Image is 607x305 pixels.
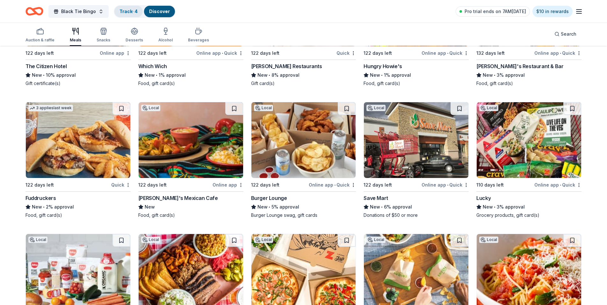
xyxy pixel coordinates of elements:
[560,182,561,188] span: •
[138,49,167,57] div: 122 days left
[560,51,561,56] span: •
[364,212,469,218] div: Donations of $50 or more
[138,181,167,189] div: 122 days left
[25,62,67,70] div: The Citizen Hotel
[251,212,356,218] div: Burger Lounge swag, gift cards
[32,71,42,79] span: New
[366,105,386,111] div: Local
[364,49,392,57] div: 122 days left
[196,49,243,57] div: Online app Quick
[251,71,356,79] div: 8% approval
[213,181,243,189] div: Online app
[254,105,273,111] div: Local
[141,105,160,111] div: Local
[477,102,581,178] img: Image for Lucky
[364,62,402,70] div: Hungry Howie's
[257,71,268,79] span: New
[25,38,54,43] div: Auction & raffle
[43,204,45,209] span: •
[119,9,138,14] a: Track· 4
[364,194,388,202] div: Save Mart
[70,25,81,46] button: Meals
[364,203,469,211] div: 6% approval
[251,102,356,178] img: Image for Burger Lounge
[25,212,131,218] div: Food, gift card(s)
[251,102,356,218] a: Image for Burger LoungeLocal122 days leftOnline app•QuickBurger LoungeNew•5% approvalBurger Loung...
[145,71,155,79] span: New
[370,203,380,211] span: New
[381,204,383,209] span: •
[422,181,469,189] div: Online app Quick
[28,237,47,243] div: Local
[138,102,243,218] a: Image for Yolanda's Mexican CafeLocal122 days leftOnline app[PERSON_NAME]'s Mexican CafeNewFood, ...
[26,102,130,178] img: Image for Fuddruckers
[188,25,209,46] button: Beverages
[465,8,526,15] span: Pro trial ends on 7AM[DATE]
[25,102,131,218] a: Image for Fuddruckers 3 applieslast week122 days leftQuickFuddruckersNew•2% approvalFood, gift ca...
[483,203,493,211] span: New
[25,80,131,87] div: Gift certificate(s)
[364,102,468,178] img: Image for Save Mart
[532,6,573,17] a: $10 in rewards
[364,102,469,218] a: Image for Save MartLocal122 days leftOnline app•QuickSave MartNew•6% approvalDonations of $50 or ...
[126,25,143,46] button: Desserts
[222,51,223,56] span: •
[156,73,157,78] span: •
[561,30,576,38] span: Search
[447,51,448,56] span: •
[254,237,273,243] div: Local
[25,49,54,57] div: 122 days left
[549,28,582,40] button: Search
[100,49,131,57] div: Online app
[43,73,45,78] span: •
[456,6,530,17] a: Pro trial ends on 7AM[DATE]
[25,4,43,19] a: Home
[334,182,336,188] span: •
[479,237,498,243] div: Local
[476,194,491,202] div: Lucky
[97,38,110,43] div: Snacks
[381,73,383,78] span: •
[309,181,356,189] div: Online app Quick
[476,102,582,218] a: Image for LuckyLocal110 days leftOnline app•QuickLuckyNew•3% approvalGrocery products, gift card(s)
[364,71,469,79] div: 1% approval
[476,181,504,189] div: 110 days left
[251,49,279,57] div: 122 days left
[476,71,582,79] div: 3% approval
[139,102,243,178] img: Image for Yolanda's Mexican Cafe
[138,212,243,218] div: Food, gift card(s)
[145,203,155,211] span: New
[32,203,42,211] span: New
[476,49,505,57] div: 132 days left
[149,9,170,14] a: Discover
[25,71,131,79] div: 10% approval
[251,203,356,211] div: 5% approval
[251,80,356,87] div: Gift card(s)
[366,237,386,243] div: Local
[111,181,131,189] div: Quick
[534,49,582,57] div: Online app Quick
[141,237,160,243] div: Local
[25,181,54,189] div: 122 days left
[188,38,209,43] div: Beverages
[70,38,81,43] div: Meals
[422,49,469,57] div: Online app Quick
[114,5,176,18] button: Track· 4Discover
[28,105,73,111] div: 3 applies last week
[257,203,268,211] span: New
[25,194,56,202] div: Fuddruckers
[251,62,322,70] div: [PERSON_NAME] Restaurants
[269,204,270,209] span: •
[158,38,173,43] div: Alcohol
[138,71,243,79] div: 1% approval
[158,25,173,46] button: Alcohol
[494,204,496,209] span: •
[126,38,143,43] div: Desserts
[447,182,448,188] span: •
[336,49,356,57] div: Quick
[138,194,218,202] div: [PERSON_NAME]'s Mexican Cafe
[364,181,392,189] div: 122 days left
[483,71,493,79] span: New
[479,105,498,111] div: Local
[251,181,279,189] div: 122 days left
